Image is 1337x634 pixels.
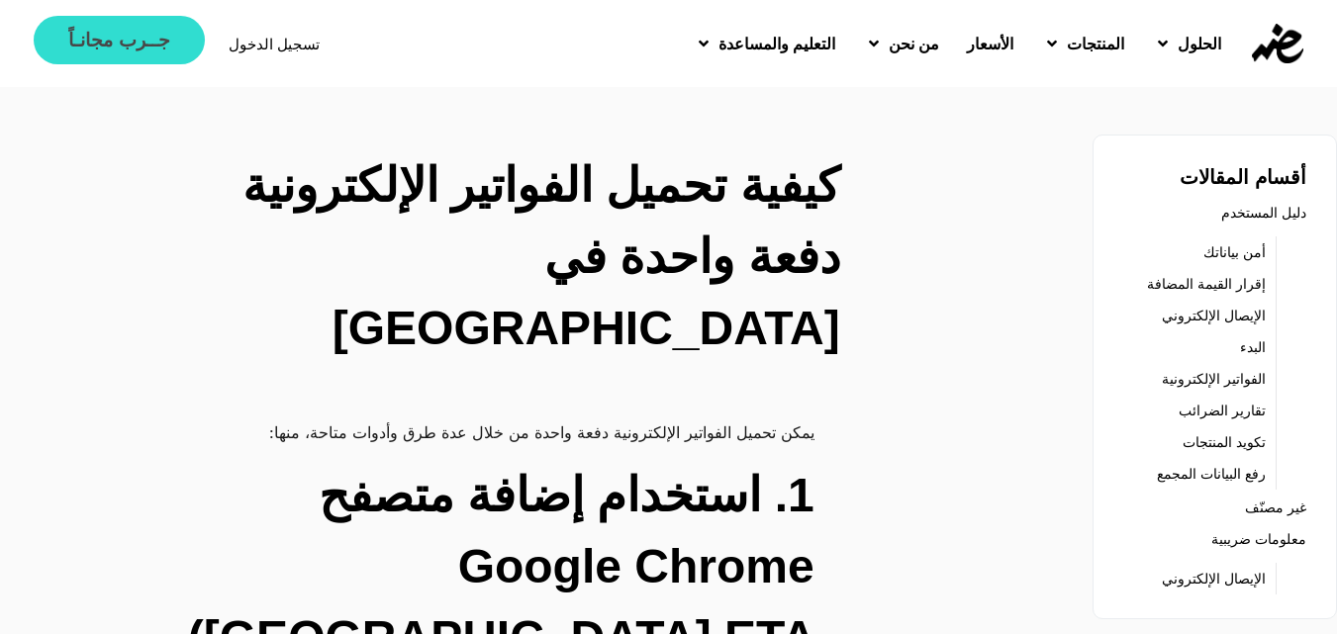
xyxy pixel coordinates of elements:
[34,16,204,64] a: جــرب مجانـاً
[229,37,320,51] a: تسجيل الدخول
[172,150,840,364] h2: كيفية تحميل الفواتير الإلكترونية دفعة واحدة في [GEOGRAPHIC_DATA]
[889,32,939,55] span: من نحن
[1183,428,1266,456] a: تكويد المنتجات
[1203,238,1266,266] a: أمن بياناتك
[967,32,1013,55] span: الأسعار
[1162,365,1266,393] a: الفواتير الإلكترونية
[1180,166,1306,188] strong: أقسام المقالات
[679,18,849,69] a: التعليم والمساعدة
[1162,302,1266,329] a: الإيصال الإلكتروني
[1245,494,1306,521] a: غير مصنّف
[718,32,835,55] span: التعليم والمساعدة
[1178,32,1221,55] span: الحلول
[148,419,814,445] p: يمكن تحميل الفواتير الإلكترونية دفعة واحدة من خلال عدة طرق وأدوات متاحة، منها:
[1157,460,1266,488] a: رفع البيانات المجمع
[1179,397,1266,424] a: تقارير الضرائب
[1138,18,1235,69] a: الحلول
[1252,24,1303,63] img: eDariba
[68,31,169,49] span: جــرب مجانـاً
[953,18,1027,69] a: الأسعار
[1221,199,1306,226] a: دليل المستخدم
[1240,333,1266,361] a: البدء
[1211,525,1306,553] a: معلومات ضريبية
[1147,270,1266,298] a: إقرار القيمة المضافة
[849,18,953,69] a: من نحن
[1162,565,1266,592] a: الإيصال الإلكتروني
[1067,32,1124,55] span: المنتجات
[1027,18,1138,69] a: المنتجات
